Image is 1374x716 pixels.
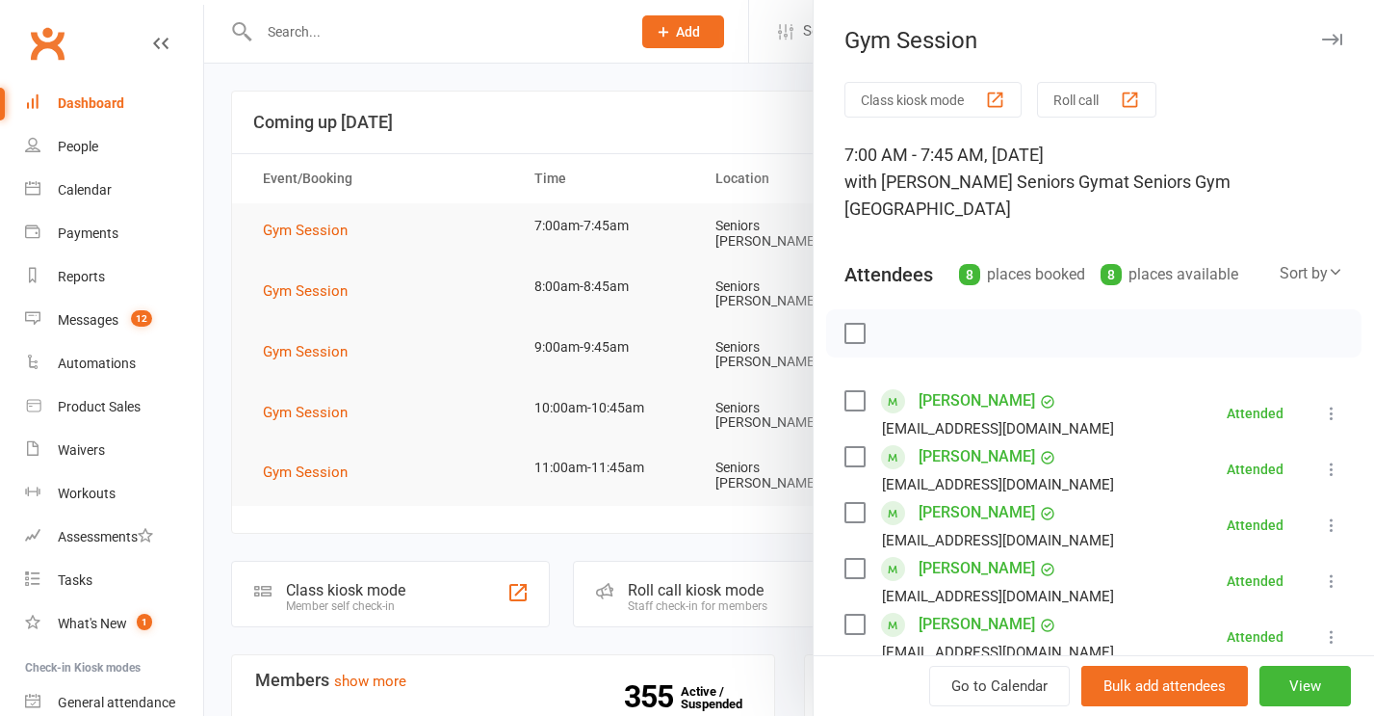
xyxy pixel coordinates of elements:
a: What's New1 [25,602,203,646]
div: Automations [58,356,136,371]
div: [EMAIL_ADDRESS][DOMAIN_NAME] [882,584,1114,609]
a: Clubworx [23,19,71,67]
button: Roll call [1037,82,1156,118]
div: Assessments [58,529,153,544]
a: Payments [25,212,203,255]
a: Go to Calendar [929,666,1070,706]
div: Attended [1227,407,1283,420]
button: View [1259,666,1351,706]
div: [EMAIL_ADDRESS][DOMAIN_NAME] [882,640,1114,665]
a: Automations [25,342,203,385]
div: Reports [58,269,105,284]
div: Gym Session [814,27,1374,54]
div: Product Sales [58,399,141,414]
div: Messages [58,312,118,328]
span: 1 [137,614,152,630]
div: Dashboard [58,95,124,111]
a: Product Sales [25,385,203,429]
div: Attended [1227,518,1283,532]
div: places booked [959,261,1085,288]
button: Bulk add attendees [1081,666,1248,706]
div: [EMAIL_ADDRESS][DOMAIN_NAME] [882,528,1114,553]
div: Attendees [844,261,933,288]
div: 8 [959,264,980,285]
div: Attended [1227,574,1283,588]
div: 8 [1101,264,1122,285]
a: Workouts [25,472,203,516]
div: Sort by [1280,261,1343,286]
a: [PERSON_NAME] [919,385,1035,416]
div: General attendance [58,695,175,710]
a: [PERSON_NAME] [919,497,1035,528]
div: Waivers [58,442,105,458]
div: People [58,139,98,154]
div: What's New [58,616,127,631]
div: 7:00 AM - 7:45 AM, [DATE] [844,142,1343,223]
div: Tasks [58,572,92,588]
div: Attended [1227,630,1283,644]
a: Waivers [25,429,203,472]
div: Attended [1227,463,1283,476]
a: [PERSON_NAME] [919,441,1035,472]
span: with [PERSON_NAME] Seniors Gym [844,172,1114,192]
a: Assessments [25,516,203,559]
a: Calendar [25,169,203,212]
div: Calendar [58,182,112,198]
a: Tasks [25,559,203,602]
a: Dashboard [25,82,203,125]
a: Reports [25,255,203,299]
div: places available [1101,261,1238,288]
a: People [25,125,203,169]
div: Payments [58,225,118,241]
div: Workouts [58,486,116,501]
div: [EMAIL_ADDRESS][DOMAIN_NAME] [882,472,1114,497]
span: 12 [131,310,152,327]
div: [EMAIL_ADDRESS][DOMAIN_NAME] [882,416,1114,441]
a: Messages 12 [25,299,203,342]
a: [PERSON_NAME] [919,553,1035,584]
a: [PERSON_NAME] [919,609,1035,640]
button: Class kiosk mode [844,82,1022,118]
